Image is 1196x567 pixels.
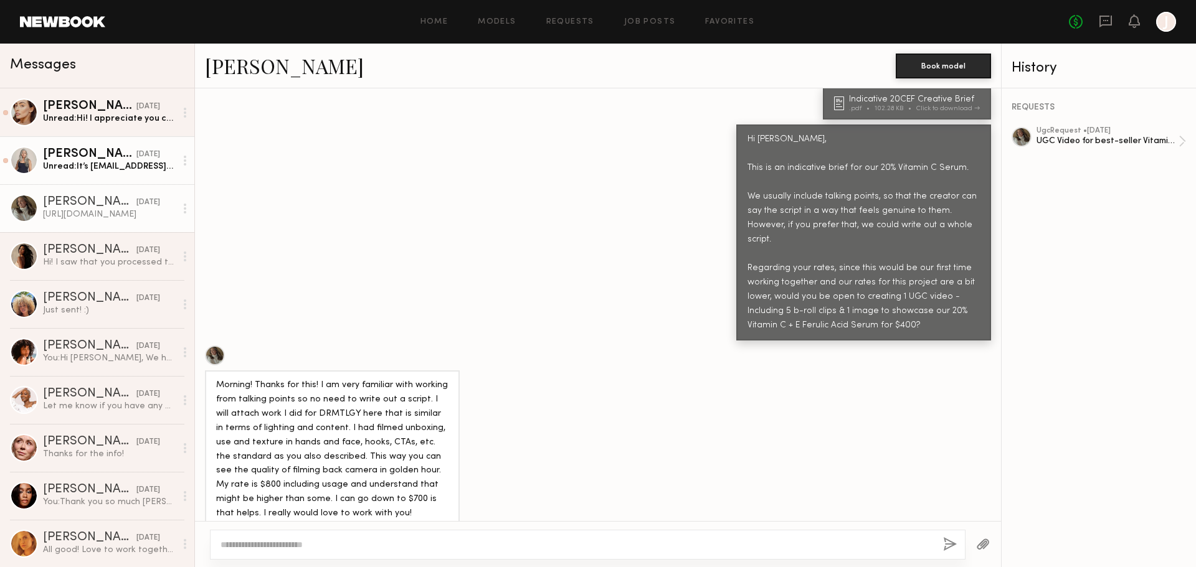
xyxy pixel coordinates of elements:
div: Unread: It’s [EMAIL_ADDRESS][DOMAIN_NAME] You are always welcome to come to me with offers slight... [43,161,176,172]
div: [DATE] [136,436,160,448]
div: [PERSON_NAME] [43,436,136,448]
div: [DATE] [136,388,160,400]
a: Favorites [705,18,754,26]
div: [DATE] [136,532,160,544]
div: REQUESTS [1012,103,1186,112]
div: Thanks for the info! [43,448,176,460]
div: History [1012,61,1186,75]
div: Unread: Hi! I appreciate you coming up in the rate however for raw footage and unlimited usage my... [43,113,176,124]
a: Home [420,18,448,26]
div: [PERSON_NAME] [43,388,136,400]
a: [PERSON_NAME] [205,52,364,79]
div: [DATE] [136,197,160,209]
div: [DATE] [136,149,160,161]
div: Click to download [916,105,980,112]
div: Indicative 20CEF Creative Brief [849,95,984,104]
div: [PERSON_NAME] [43,484,136,496]
a: Indicative 20CEF Creative Brief.pdf102.28 KBClick to download [834,95,984,112]
div: UGC Video for best-seller Vitamin C [1037,135,1179,147]
a: Book model [896,60,991,70]
div: [DATE] [136,101,160,113]
div: You: Hi [PERSON_NAME], We have received it! We'll get back to you via email. [43,352,176,364]
div: Hi [PERSON_NAME], This is an indicative brief for our 20% Vitamin C Serum. We usually include tal... [747,133,980,332]
a: Job Posts [624,18,676,26]
div: All good! Love to work together in the future! [43,544,176,556]
div: [PERSON_NAME] [43,196,136,209]
div: .pdf [849,105,875,112]
div: [PERSON_NAME] [43,244,136,256]
div: Hi! I saw that you processed the payment. I was wondering if you guys added the $50 that we agreed? [43,256,176,268]
div: [PERSON_NAME] [43,340,136,352]
div: [PERSON_NAME] [43,100,136,113]
a: Requests [546,18,594,26]
a: ugcRequest •[DATE]UGC Video for best-seller Vitamin C [1037,127,1186,156]
a: Models [478,18,516,26]
button: Book model [896,54,991,78]
a: J [1156,12,1176,32]
div: [DATE] [136,293,160,304]
div: You: Thank you so much [PERSON_NAME]! Please send it to [EMAIL_ADDRESS][DOMAIN_NAME] [43,496,176,508]
div: [DATE] [136,340,160,352]
div: Let me know if you have any other questions/edits [43,400,176,412]
div: [PERSON_NAME] [43,532,136,544]
div: Just sent! :) [43,304,176,316]
div: Morning! Thanks for this! I am very familiar with working from talking points so no need to write... [216,378,448,522]
div: [URL][DOMAIN_NAME] [43,209,176,220]
div: [PERSON_NAME] [43,292,136,304]
div: [DATE] [136,245,160,256]
div: ugc Request • [DATE] [1037,127,1179,135]
div: [DATE] [136,484,160,496]
span: Messages [10,58,76,72]
div: [PERSON_NAME] [43,148,136,161]
div: 102.28 KB [875,105,916,112]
